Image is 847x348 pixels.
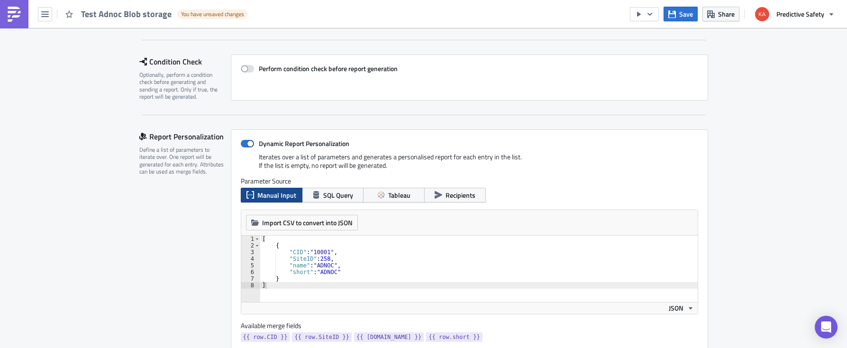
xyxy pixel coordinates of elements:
[665,302,698,314] button: JSON
[139,146,225,175] div: Define a list of parameters to iterate over. One report will be generated for each entry. Attribu...
[702,7,739,21] button: Share
[241,275,260,282] div: 7
[181,10,244,18] span: You have unsaved changes
[241,269,260,275] div: 6
[754,6,770,22] img: Avatar
[749,4,840,25] button: Predictive Safety
[363,188,425,202] button: Tableau
[679,9,693,19] span: Save
[241,188,302,202] button: Manual Input
[776,9,824,19] span: Predictive Safety
[241,177,698,185] label: Parameter Source
[81,9,173,19] span: Test Adnoc Blob storage
[259,64,398,73] strong: Perform condition check before report generation
[139,71,225,101] div: Optionally, perform a condition check before generating and sending a report. Only if true, the r...
[426,332,482,342] a: {{ row.short }}
[7,7,22,22] img: PushMetrics
[259,138,349,148] strong: Dynamic Report Personalization
[718,9,735,19] span: Share
[241,242,260,249] div: 2
[669,303,683,313] span: JSON
[139,55,231,69] div: Condition Check
[302,188,364,202] button: SQL Query
[354,332,424,342] a: {{ [DOMAIN_NAME] }}
[241,236,260,242] div: 1
[424,188,486,202] button: Recipients
[241,332,290,342] a: {{ row.CID }}
[241,256,260,262] div: 4
[356,332,421,342] span: {{ [DOMAIN_NAME] }}
[241,282,260,289] div: 8
[815,316,838,339] div: Open Intercom Messenger
[243,332,288,342] span: {{ row.CID }}
[664,7,698,21] button: Save
[241,321,312,330] label: Available merge fields
[139,129,231,144] div: Report Personalization
[241,262,260,269] div: 5
[257,190,296,200] span: Manual Input
[262,218,353,228] span: Import CSV to convert into JSON
[294,332,349,342] span: {{ row.SiteID }}
[241,153,698,177] div: Iterates over a list of parameters and generates a personalised report for each entry in the list...
[241,249,260,256] div: 3
[428,332,480,342] span: {{ row.short }}
[388,190,410,200] span: Tableau
[292,332,352,342] a: {{ row.SiteID }}
[246,215,358,230] button: Import CSV to convert into JSON
[323,190,353,200] span: SQL Query
[446,190,475,200] span: Recipients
